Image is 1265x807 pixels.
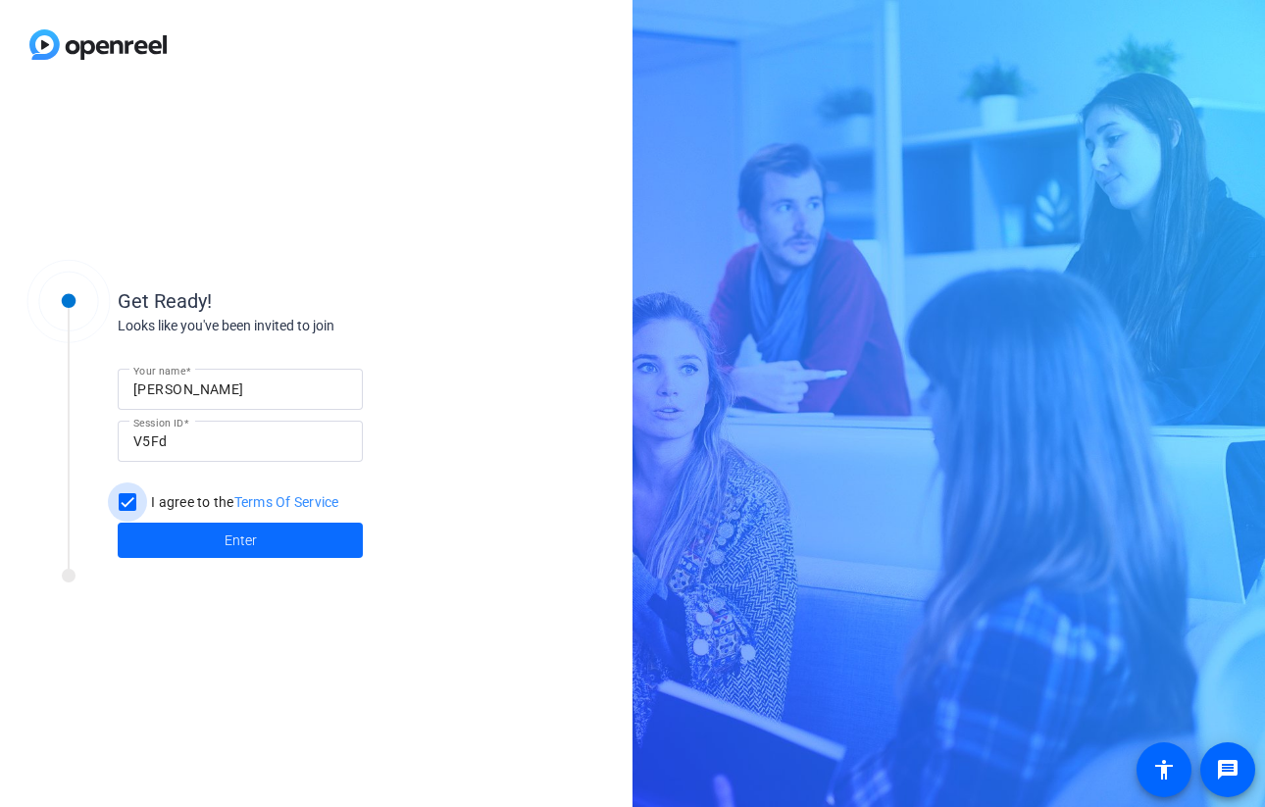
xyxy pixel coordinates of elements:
[1152,758,1176,782] mat-icon: accessibility
[225,530,257,551] span: Enter
[118,523,363,558] button: Enter
[147,492,339,512] label: I agree to the
[133,365,185,377] mat-label: Your name
[234,494,339,510] a: Terms Of Service
[133,417,183,429] mat-label: Session ID
[118,286,510,316] div: Get Ready!
[1216,758,1240,782] mat-icon: message
[118,316,510,336] div: Looks like you've been invited to join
